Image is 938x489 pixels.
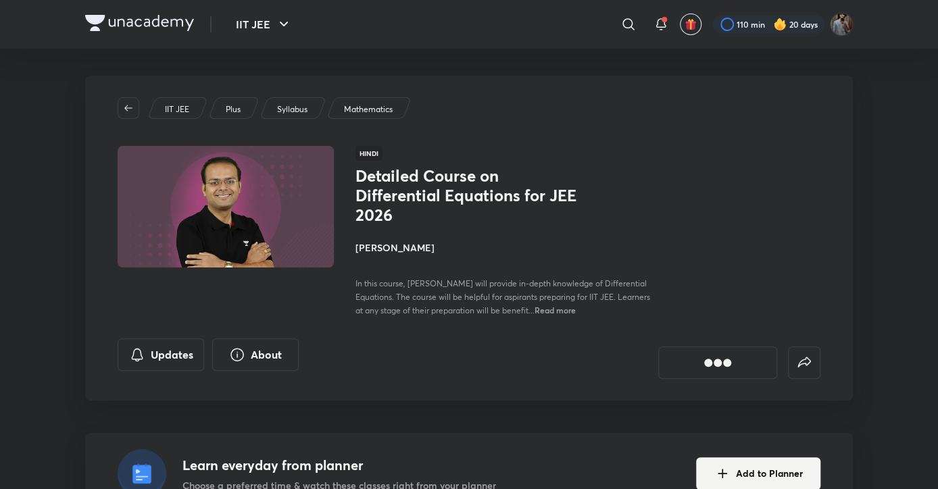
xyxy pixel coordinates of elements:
a: Mathematics [342,103,395,115]
p: Mathematics [344,103,393,115]
img: Thumbnail [116,145,336,269]
button: Updates [118,338,204,371]
span: Read more [535,305,576,315]
h4: Learn everyday from planner [182,455,496,475]
button: IIT JEE [228,11,300,38]
button: [object Object] [658,346,777,379]
p: IIT JEE [165,103,189,115]
img: streak [773,18,787,31]
p: Syllabus [277,103,307,115]
button: avatar [680,14,701,35]
h4: [PERSON_NAME] [355,240,658,255]
a: Company Logo [85,15,194,34]
img: avatar [685,18,697,30]
span: In this course, [PERSON_NAME] will provide in-depth knowledge of Differential Equations. The cour... [355,278,650,315]
h1: Detailed Course on Differential Equations for JEE 2026 [355,166,576,224]
img: Shivam Munot [830,13,853,36]
a: Plus [224,103,243,115]
p: Plus [226,103,241,115]
button: false [788,346,820,379]
a: IIT JEE [163,103,192,115]
span: Hindi [355,146,382,161]
button: About [212,338,299,371]
a: Syllabus [275,103,310,115]
img: Company Logo [85,15,194,31]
